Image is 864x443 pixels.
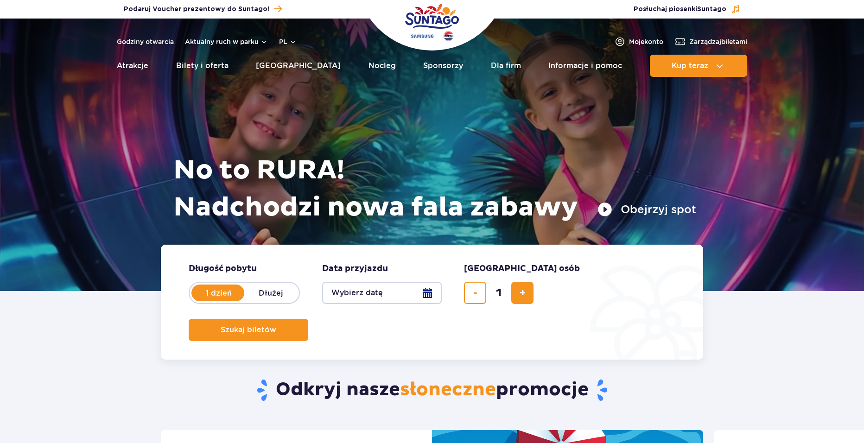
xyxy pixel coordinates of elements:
[614,36,663,47] a: Mojekonto
[464,263,580,274] span: [GEOGRAPHIC_DATA] osób
[697,6,726,13] span: Suntago
[117,37,174,46] a: Godziny otwarcia
[650,55,747,77] button: Kup teraz
[322,263,388,274] span: Data przyjazdu
[192,283,245,303] label: 1 dzień
[597,202,696,217] button: Obejrzyj spot
[244,283,297,303] label: Dłużej
[189,319,308,341] button: Szukaj biletów
[189,263,257,274] span: Długość pobytu
[488,282,510,304] input: liczba biletów
[634,5,726,14] span: Posłuchaj piosenki
[256,55,341,77] a: [GEOGRAPHIC_DATA]
[629,37,663,46] span: Moje konto
[689,37,747,46] span: Zarządzaj biletami
[322,282,442,304] button: Wybierz datę
[117,55,148,77] a: Atrakcje
[400,378,496,401] span: słoneczne
[221,326,276,334] span: Szukaj biletów
[491,55,521,77] a: Dla firm
[368,55,396,77] a: Nocleg
[185,38,268,45] button: Aktualny ruch w parku
[511,282,534,304] button: dodaj bilet
[279,37,297,46] button: pl
[672,62,708,70] span: Kup teraz
[464,282,486,304] button: usuń bilet
[124,3,282,15] a: Podaruj Voucher prezentowy do Suntago!
[124,5,269,14] span: Podaruj Voucher prezentowy do Suntago!
[634,5,740,14] button: Posłuchaj piosenkiSuntago
[674,36,747,47] a: Zarządzajbiletami
[173,152,696,226] h1: No to RURA! Nadchodzi nowa fala zabawy
[161,245,703,360] form: Planowanie wizyty w Park of Poland
[548,55,622,77] a: Informacje i pomoc
[176,55,229,77] a: Bilety i oferta
[423,55,463,77] a: Sponsorzy
[161,378,704,402] h2: Odkryj nasze promocje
